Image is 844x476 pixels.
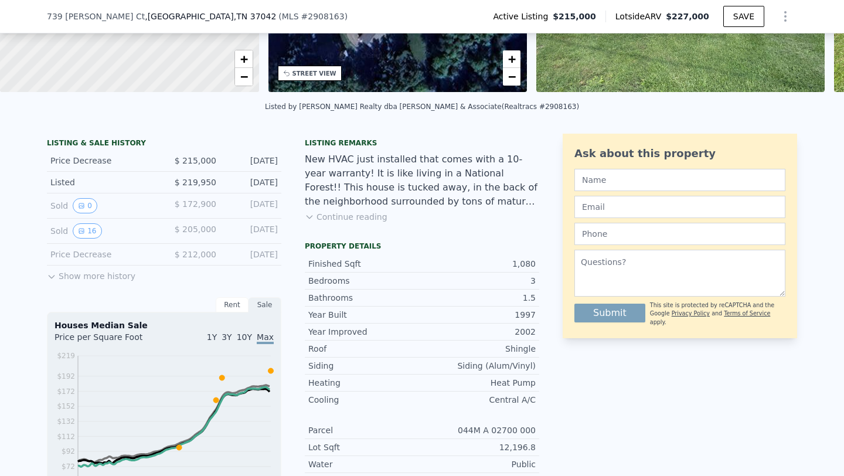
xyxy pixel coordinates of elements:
[73,198,97,213] button: View historical data
[257,332,274,344] span: Max
[305,152,539,209] div: New HVAC just installed that comes with a 10-year warranty! It is like living in a National Fores...
[50,198,155,213] div: Sold
[422,424,536,436] div: 044M A 02700 000
[47,266,135,282] button: Show more history
[226,249,278,260] div: [DATE]
[422,360,536,372] div: Siding (Alum/Vinyl)
[50,249,155,260] div: Price Decrease
[57,417,75,426] tspan: $132
[278,11,348,22] div: ( )
[57,352,75,360] tspan: $219
[422,275,536,287] div: 3
[422,441,536,453] div: 12,196.8
[615,11,666,22] span: Lotside ARV
[422,326,536,338] div: 2002
[216,297,249,312] div: Rent
[650,301,785,327] div: This site is protected by reCAPTCHA and the Google and apply.
[503,68,520,86] a: Zoom out
[723,6,764,27] button: SAVE
[222,332,232,342] span: 3Y
[235,68,253,86] a: Zoom out
[422,343,536,355] div: Shingle
[47,138,281,150] div: LISTING & SALE HISTORY
[301,12,345,21] span: # 2908163
[47,11,145,22] span: 739 [PERSON_NAME] Ct
[574,223,785,245] input: Phone
[265,103,579,111] div: Listed by [PERSON_NAME] Realty dba [PERSON_NAME] & Associate (Realtracs #2908163)
[175,250,216,259] span: $ 212,000
[55,319,274,331] div: Houses Median Sale
[62,447,75,455] tspan: $92
[308,377,422,389] div: Heating
[308,326,422,338] div: Year Improved
[308,360,422,372] div: Siding
[73,223,101,239] button: View historical data
[493,11,553,22] span: Active Listing
[305,211,387,223] button: Continue reading
[422,309,536,321] div: 1997
[226,155,278,166] div: [DATE]
[57,402,75,410] tspan: $152
[308,394,422,406] div: Cooling
[774,5,797,28] button: Show Options
[207,332,217,342] span: 1Y
[175,199,216,209] span: $ 172,900
[55,331,164,350] div: Price per Square Foot
[175,156,216,165] span: $ 215,000
[292,69,336,78] div: STREET VIEW
[308,458,422,470] div: Water
[308,275,422,287] div: Bedrooms
[724,310,770,317] a: Terms of Service
[50,155,155,166] div: Price Decrease
[574,304,645,322] button: Submit
[422,258,536,270] div: 1,080
[240,52,247,66] span: +
[175,225,216,234] span: $ 205,000
[57,433,75,441] tspan: $112
[422,394,536,406] div: Central A/C
[175,178,216,187] span: $ 219,950
[308,309,422,321] div: Year Built
[308,292,422,304] div: Bathrooms
[57,387,75,396] tspan: $172
[422,458,536,470] div: Public
[237,332,252,342] span: 10Y
[305,242,539,251] div: Property details
[666,12,709,21] span: $227,000
[574,169,785,191] input: Name
[574,196,785,218] input: Email
[145,11,276,22] span: , [GEOGRAPHIC_DATA]
[305,138,539,148] div: Listing remarks
[422,292,536,304] div: 1.5
[282,12,299,21] span: MLS
[574,145,785,162] div: Ask about this property
[234,12,276,21] span: , TN 37042
[235,50,253,68] a: Zoom in
[672,310,710,317] a: Privacy Policy
[62,463,75,471] tspan: $72
[508,52,516,66] span: +
[422,377,536,389] div: Heat Pump
[50,223,155,239] div: Sold
[553,11,596,22] span: $215,000
[308,258,422,270] div: Finished Sqft
[226,198,278,213] div: [DATE]
[57,372,75,380] tspan: $192
[308,424,422,436] div: Parcel
[226,223,278,239] div: [DATE]
[50,176,155,188] div: Listed
[503,50,520,68] a: Zoom in
[240,69,247,84] span: −
[308,441,422,453] div: Lot Sqft
[308,343,422,355] div: Roof
[226,176,278,188] div: [DATE]
[508,69,516,84] span: −
[249,297,281,312] div: Sale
